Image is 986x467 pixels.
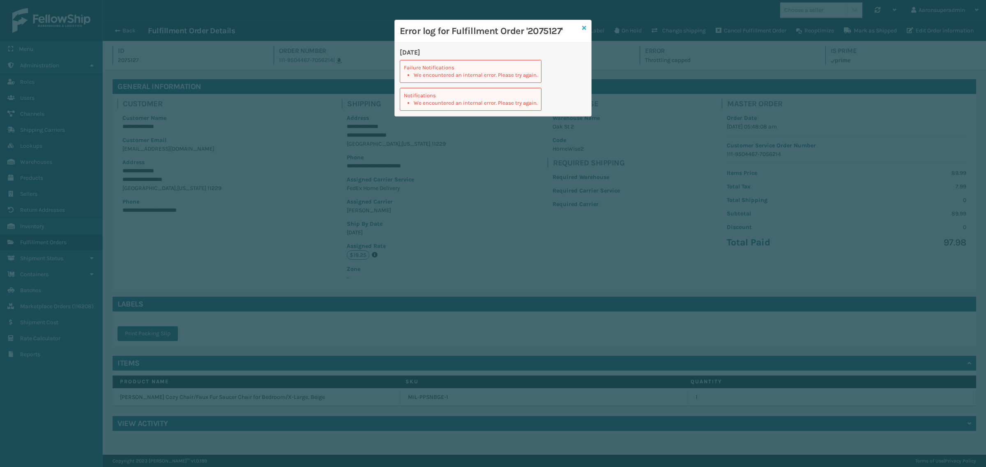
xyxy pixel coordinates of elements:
[414,71,537,79] li: We encountered an internal error. Please try again.
[400,48,586,57] p: [DATE]
[400,25,579,37] h3: Error log for Fulfillment Order '2075127'
[404,92,537,99] p: Notifications
[414,99,537,107] li: We encountered an internal error. Please try again.
[404,64,537,71] p: Failure Notifications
